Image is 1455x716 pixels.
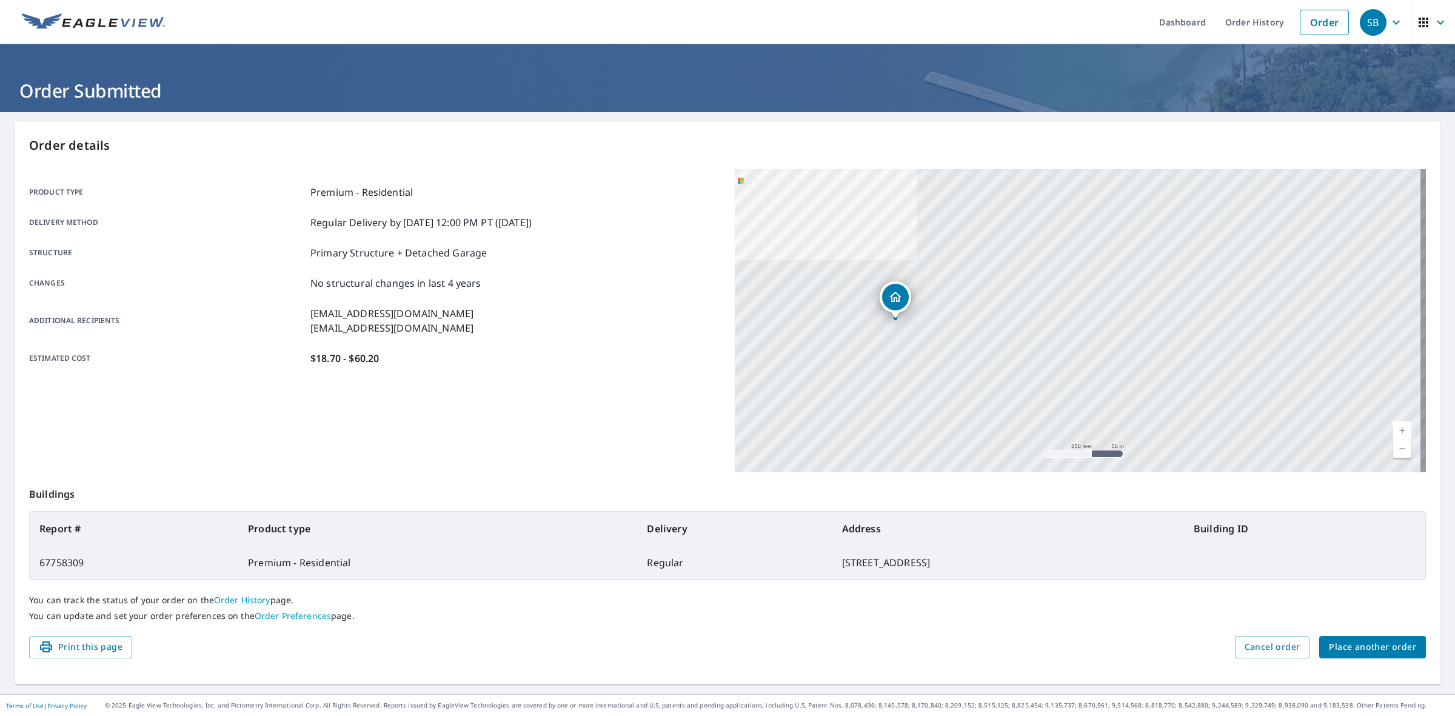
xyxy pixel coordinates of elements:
[29,246,306,260] p: Structure
[47,701,87,710] a: Privacy Policy
[29,306,306,335] p: Additional recipients
[29,595,1426,606] p: You can track the status of your order on the page.
[238,512,637,546] th: Product type
[29,611,1426,621] p: You can update and set your order preferences on the page.
[1329,640,1416,655] span: Place another order
[310,321,473,335] p: [EMAIL_ADDRESS][DOMAIN_NAME]
[29,215,306,230] p: Delivery method
[238,546,637,580] td: Premium - Residential
[29,185,306,199] p: Product type
[29,472,1426,511] p: Buildings
[1184,512,1425,546] th: Building ID
[1235,636,1310,658] button: Cancel order
[29,276,306,290] p: Changes
[310,215,532,230] p: Regular Delivery by [DATE] 12:00 PM PT ([DATE])
[637,546,832,580] td: Regular
[214,594,270,606] a: Order History
[15,78,1440,103] h1: Order Submitted
[30,512,238,546] th: Report #
[255,610,331,621] a: Order Preferences
[22,13,165,32] img: EV Logo
[39,640,122,655] span: Print this page
[29,636,132,658] button: Print this page
[30,546,238,580] td: 67758309
[6,702,87,709] p: |
[29,351,306,366] p: Estimated cost
[1393,440,1411,458] a: Current Level 17, Zoom Out
[1393,421,1411,440] a: Current Level 17, Zoom In
[310,351,379,366] p: $18.70 - $60.20
[310,306,473,321] p: [EMAIL_ADDRESS][DOMAIN_NAME]
[105,701,1449,710] p: © 2025 Eagle View Technologies, Inc. and Pictometry International Corp. All Rights Reserved. Repo...
[1245,640,1300,655] span: Cancel order
[310,276,481,290] p: No structural changes in last 4 years
[637,512,832,546] th: Delivery
[1360,9,1386,36] div: SB
[6,701,44,710] a: Terms of Use
[832,512,1184,546] th: Address
[310,185,413,199] p: Premium - Residential
[832,546,1184,580] td: [STREET_ADDRESS]
[1319,636,1426,658] button: Place another order
[29,136,1426,155] p: Order details
[310,246,487,260] p: Primary Structure + Detached Garage
[1300,10,1349,35] a: Order
[880,281,911,319] div: Dropped pin, building 1, Residential property, 6117 Westwind Dr Greensboro, NC 27410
